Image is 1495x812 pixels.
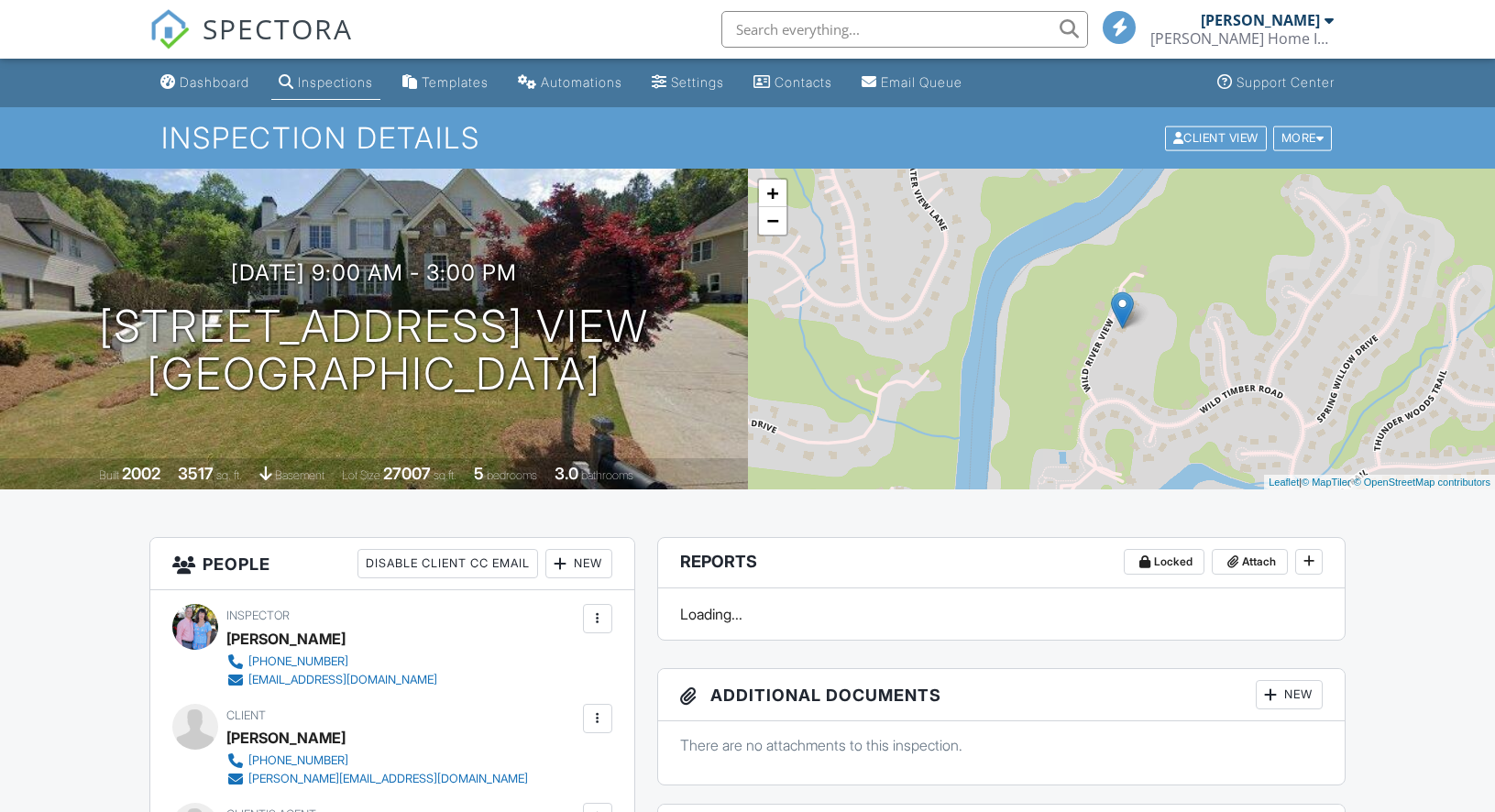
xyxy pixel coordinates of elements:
[226,625,346,653] div: [PERSON_NAME]
[545,549,612,578] div: New
[644,66,731,100] a: Settings
[1273,126,1333,150] div: More
[342,468,380,482] span: Lot Size
[248,772,528,786] div: [PERSON_NAME][EMAIL_ADDRESS][DOMAIN_NAME]
[216,468,242,482] span: sq. ft.
[775,74,832,90] div: Contacts
[1150,29,1334,48] div: Bragg Home Inspectors, LLC.,
[357,549,538,578] div: Disable Client CC Email
[226,752,528,770] a: [PHONE_NUMBER]
[671,74,724,90] div: Settings
[226,708,266,722] span: Client
[180,74,249,90] div: Dashboard
[422,74,489,90] div: Templates
[581,468,633,482] span: bathrooms
[854,66,970,100] a: Email Queue
[555,464,578,483] div: 3.0
[434,468,456,482] span: sq.ft.
[1264,475,1495,490] div: |
[1210,66,1342,100] a: Support Center
[759,180,786,207] a: Zoom in
[395,66,496,100] a: Templates
[248,654,348,669] div: [PHONE_NUMBER]
[1302,477,1351,488] a: © MapTiler
[178,464,214,483] div: 3517
[487,468,537,482] span: bedrooms
[150,538,634,590] h3: People
[231,260,517,285] h3: [DATE] 9:00 am - 3:00 pm
[149,9,190,49] img: The Best Home Inspection Software - Spectora
[271,66,380,100] a: Inspections
[161,122,1334,154] h1: Inspection Details
[248,753,348,768] div: [PHONE_NUMBER]
[541,74,622,90] div: Automations
[99,468,119,482] span: Built
[226,653,437,671] a: [PHONE_NUMBER]
[1269,477,1299,488] a: Leaflet
[226,724,346,752] div: [PERSON_NAME]
[203,9,353,48] span: SPECTORA
[1237,74,1335,90] div: Support Center
[1163,130,1271,144] a: Client View
[298,74,373,90] div: Inspections
[511,66,630,100] a: Automations (Basic)
[759,207,786,235] a: Zoom out
[153,66,257,100] a: Dashboard
[1165,126,1267,150] div: Client View
[746,66,840,100] a: Contacts
[680,735,1323,755] p: There are no attachments to this inspection.
[383,464,431,483] div: 27007
[474,464,484,483] div: 5
[1201,11,1320,29] div: [PERSON_NAME]
[248,673,437,687] div: [EMAIL_ADDRESS][DOMAIN_NAME]
[226,770,528,788] a: [PERSON_NAME][EMAIL_ADDRESS][DOMAIN_NAME]
[1354,477,1490,488] a: © OpenStreetMap contributors
[1256,680,1323,709] div: New
[122,464,160,483] div: 2002
[99,302,649,400] h1: [STREET_ADDRESS] View [GEOGRAPHIC_DATA]
[658,669,1345,721] h3: Additional Documents
[881,74,962,90] div: Email Queue
[226,671,437,689] a: [EMAIL_ADDRESS][DOMAIN_NAME]
[149,25,353,63] a: SPECTORA
[275,468,324,482] span: basement
[226,609,290,622] span: Inspector
[721,11,1088,48] input: Search everything...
